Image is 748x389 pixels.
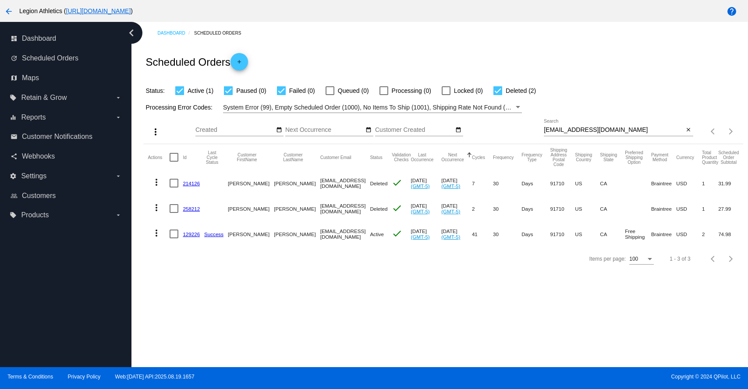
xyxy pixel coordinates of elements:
[11,55,18,62] i: update
[320,196,370,221] mat-cell: [EMAIL_ADDRESS][DOMAIN_NAME]
[228,170,274,196] mat-cell: [PERSON_NAME]
[11,189,122,203] a: people_outline Customers
[22,74,39,82] span: Maps
[718,170,747,196] mat-cell: 31.99
[441,221,472,247] mat-cell: [DATE]
[10,212,17,219] i: local_offer
[392,228,402,239] mat-icon: check
[204,231,223,237] a: Success
[600,196,625,221] mat-cell: CA
[150,127,161,137] mat-icon: more_vert
[338,85,369,96] span: Queued (0)
[550,221,575,247] mat-cell: 91710
[441,234,460,240] a: (GMT-5)
[629,256,654,262] mat-select: Items per page:
[411,196,442,221] mat-cell: [DATE]
[625,150,643,165] button: Change sorting for PreferredShippingOption
[521,152,542,162] button: Change sorting for FrequencyType
[600,221,625,247] mat-cell: CA
[276,127,282,134] mat-icon: date_range
[11,35,18,42] i: dashboard
[11,71,122,85] a: map Maps
[651,170,676,196] mat-cell: Braintree
[11,130,122,144] a: email Customer Notifications
[493,170,521,196] mat-cell: 30
[392,177,402,188] mat-icon: check
[11,149,122,163] a: share Webhooks
[10,114,17,121] i: equalizer
[411,183,430,189] a: (GMT-5)
[550,148,567,167] button: Change sorting for ShippingPostcode
[521,221,550,247] mat-cell: Days
[589,256,626,262] div: Items per page:
[506,85,536,96] span: Deleted (2)
[11,133,18,140] i: email
[575,152,592,162] button: Change sorting for ShippingCountry
[727,6,737,17] mat-icon: help
[10,94,17,101] i: local_offer
[411,170,442,196] mat-cell: [DATE]
[11,32,122,46] a: dashboard Dashboard
[702,221,718,247] mat-cell: 2
[676,155,694,160] button: Change sorting for CurrencyIso
[370,206,387,212] span: Deleted
[651,221,676,247] mat-cell: Braintree
[702,170,718,196] mat-cell: 1
[145,87,165,94] span: Status:
[188,85,213,96] span: Active (1)
[411,152,434,162] button: Change sorting for LastOccurrenceUtc
[21,211,49,219] span: Products
[411,221,442,247] mat-cell: [DATE]
[22,152,55,160] span: Webhooks
[115,374,195,380] a: Web:[DATE] API:2025.08.19.1657
[223,102,522,113] mat-select: Filter by Processing Error Codes
[705,123,722,140] button: Previous page
[676,170,702,196] mat-cell: USD
[676,221,702,247] mat-cell: USD
[684,126,693,135] button: Clear
[274,221,320,247] mat-cell: [PERSON_NAME]
[285,127,364,134] input: Next Occurrence
[705,250,722,268] button: Previous page
[676,196,702,221] mat-cell: USD
[320,170,370,196] mat-cell: [EMAIL_ADDRESS][DOMAIN_NAME]
[274,152,312,162] button: Change sorting for CustomerLastName
[204,150,220,165] button: Change sorting for LastProcessingCycleId
[68,374,101,380] a: Privacy Policy
[392,203,402,213] mat-icon: check
[718,221,747,247] mat-cell: 74.98
[7,374,53,380] a: Terms & Conditions
[575,221,600,247] mat-cell: US
[289,85,315,96] span: Failed (0)
[600,170,625,196] mat-cell: CA
[454,85,483,96] span: Locked (0)
[11,74,18,81] i: map
[22,35,56,42] span: Dashboard
[370,231,384,237] span: Active
[10,173,17,180] i: settings
[228,152,266,162] button: Change sorting for CustomerFirstName
[21,94,67,102] span: Retain & Grow
[274,170,320,196] mat-cell: [PERSON_NAME]
[22,192,56,200] span: Customers
[382,374,741,380] span: Copyright © 2024 QPilot, LLC
[183,206,200,212] a: 258212
[575,170,600,196] mat-cell: US
[157,26,194,40] a: Dashboard
[472,155,485,160] button: Change sorting for Cycles
[370,180,387,186] span: Deleted
[194,26,249,40] a: Scheduled Orders
[195,127,274,134] input: Created
[411,234,430,240] a: (GMT-5)
[115,114,122,121] i: arrow_drop_down
[629,256,638,262] span: 100
[4,6,14,17] mat-icon: arrow_back
[670,256,690,262] div: 1 - 3 of 3
[11,51,122,65] a: update Scheduled Orders
[392,85,431,96] span: Processing (0)
[702,144,718,170] mat-header-cell: Total Product Quantity
[441,196,472,221] mat-cell: [DATE]
[115,173,122,180] i: arrow_drop_down
[441,152,464,162] button: Change sorting for NextOccurrenceUtc
[441,183,460,189] a: (GMT-5)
